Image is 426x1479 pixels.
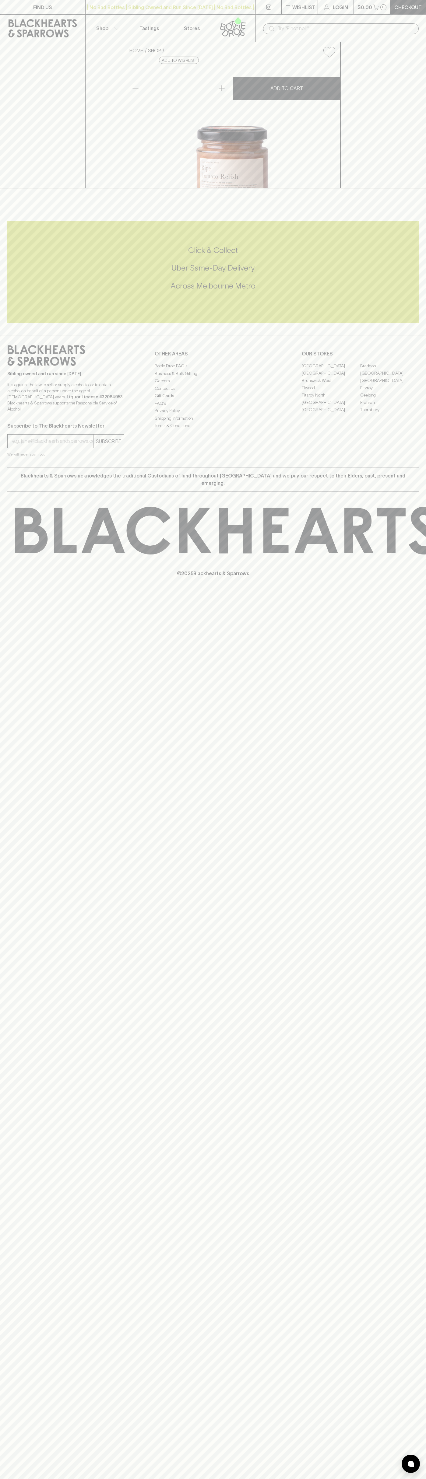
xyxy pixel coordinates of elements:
[302,369,360,377] a: [GEOGRAPHIC_DATA]
[184,25,200,32] p: Stores
[360,391,419,399] a: Geelong
[7,371,124,377] p: Sibling owned and run since [DATE]
[171,15,213,42] a: Stores
[270,85,303,92] p: ADD TO CART
[7,245,419,255] h5: Click & Collect
[302,406,360,413] a: [GEOGRAPHIC_DATA]
[67,394,123,399] strong: Liquor License #32064953
[125,62,340,188] img: 35330.png
[155,350,272,357] p: OTHER AREAS
[360,384,419,391] a: Fitzroy
[360,406,419,413] a: Thornbury
[233,77,340,100] button: ADD TO CART
[333,4,348,11] p: Login
[360,377,419,384] a: [GEOGRAPHIC_DATA]
[357,4,372,11] p: $0.00
[7,281,419,291] h5: Across Melbourne Metro
[155,377,272,385] a: Careers
[382,5,385,9] p: 0
[148,48,161,53] a: SHOP
[155,385,272,392] a: Contact Us
[394,4,422,11] p: Checkout
[139,25,159,32] p: Tastings
[302,399,360,406] a: [GEOGRAPHIC_DATA]
[159,57,199,64] button: Add to wishlist
[7,221,419,323] div: Call to action block
[302,384,360,391] a: Elwood
[86,15,128,42] button: Shop
[7,422,124,429] p: Subscribe to The Blackhearts Newsletter
[155,414,272,422] a: Shipping Information
[360,362,419,369] a: Braddon
[12,472,414,487] p: Blackhearts & Sparrows acknowledges the traditional Custodians of land throughout [GEOGRAPHIC_DAT...
[96,25,108,32] p: Shop
[129,48,143,53] a: HOME
[292,4,315,11] p: Wishlist
[302,391,360,399] a: Fitzroy North
[321,44,338,60] button: Add to wishlist
[302,350,419,357] p: OUR STORES
[7,382,124,412] p: It is against the law to sell or supply alcohol to, or to obtain alcohol on behalf of a person un...
[96,438,121,445] p: SUBSCRIBE
[7,451,124,457] p: We will never spam you
[408,1461,414,1467] img: bubble-icon
[33,4,52,11] p: FIND US
[7,263,419,273] h5: Uber Same-Day Delivery
[128,15,171,42] a: Tastings
[360,399,419,406] a: Prahran
[155,362,272,370] a: Bottle Drop FAQ's
[155,400,272,407] a: FAQ's
[155,392,272,400] a: Gift Cards
[155,422,272,429] a: Terms & Conditions
[155,370,272,377] a: Business & Bulk Gifting
[155,407,272,414] a: Privacy Policy
[360,369,419,377] a: [GEOGRAPHIC_DATA]
[302,377,360,384] a: Brunswick West
[302,362,360,369] a: [GEOGRAPHIC_DATA]
[278,24,414,33] input: Try "Pinot noir"
[12,436,93,446] input: e.g. jane@blackheartsandsparrows.com.au
[93,435,124,448] button: SUBSCRIBE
